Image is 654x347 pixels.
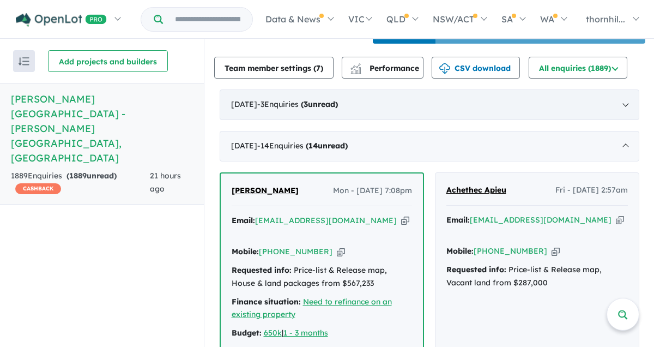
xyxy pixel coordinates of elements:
a: [PHONE_NUMBER] [259,247,332,256]
button: Copy [552,246,560,257]
div: Price-list & Release map, House & land packages from $567,233 [232,264,412,290]
strong: ( unread) [306,141,348,151]
a: 1 - 3 months [283,328,328,338]
button: CSV download [432,57,520,79]
strong: Mobile: [232,247,259,256]
span: thornhil... [586,14,625,25]
span: 21 hours ago [150,171,181,194]
a: [PHONE_NUMBER] [474,246,547,256]
strong: Finance situation: [232,297,301,307]
span: 3 [304,99,308,109]
div: [DATE] [220,131,639,161]
strong: Requested info: [446,265,506,274]
span: Achethec Apieu [446,185,506,195]
span: 7 [316,63,320,73]
strong: ( unread) [66,171,117,181]
div: Price-list & Release map, Vacant land from $287,000 [446,264,628,290]
button: All enquiries (1889) [529,57,627,79]
img: sort.svg [19,57,29,65]
a: [PERSON_NAME] [232,184,299,198]
a: Need to refinance on an existing property [232,297,392,320]
button: Performance [342,57,423,79]
div: 1889 Enquir ies [11,170,150,196]
span: - 14 Enquir ies [257,141,348,151]
span: Performance [352,63,419,73]
img: Openlot PRO Logo White [16,13,107,27]
strong: ( unread) [301,99,338,109]
strong: Budget: [232,328,262,338]
span: [PERSON_NAME] [232,186,299,195]
input: Try estate name, suburb, builder or developer [165,8,250,31]
span: 14 [308,141,318,151]
strong: Email: [446,215,470,225]
div: [DATE] [220,89,639,120]
span: 1889 [69,171,87,181]
strong: Mobile: [446,246,474,256]
button: Copy [401,215,409,226]
a: [EMAIL_ADDRESS][DOMAIN_NAME] [255,216,397,225]
button: Add projects and builders [48,50,168,72]
div: | [232,327,412,340]
a: [EMAIL_ADDRESS][DOMAIN_NAME] [470,215,611,225]
span: Fri - [DATE] 2:57am [555,184,628,197]
strong: Requested info: [232,265,292,275]
img: download icon [439,63,450,74]
button: Team member settings (7) [214,57,334,79]
a: Achethec Apieu [446,184,506,197]
strong: Email: [232,216,255,225]
span: Mon - [DATE] 7:08pm [333,184,412,198]
a: 650k [264,328,282,338]
span: CASHBACK [15,183,61,194]
h5: [PERSON_NAME][GEOGRAPHIC_DATA] - [PERSON_NAME][GEOGRAPHIC_DATA] , [GEOGRAPHIC_DATA] [11,92,193,165]
button: Copy [337,246,345,258]
span: - 3 Enquir ies [257,99,338,109]
img: bar-chart.svg [350,67,361,74]
img: line-chart.svg [350,63,360,69]
button: Copy [616,214,624,226]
